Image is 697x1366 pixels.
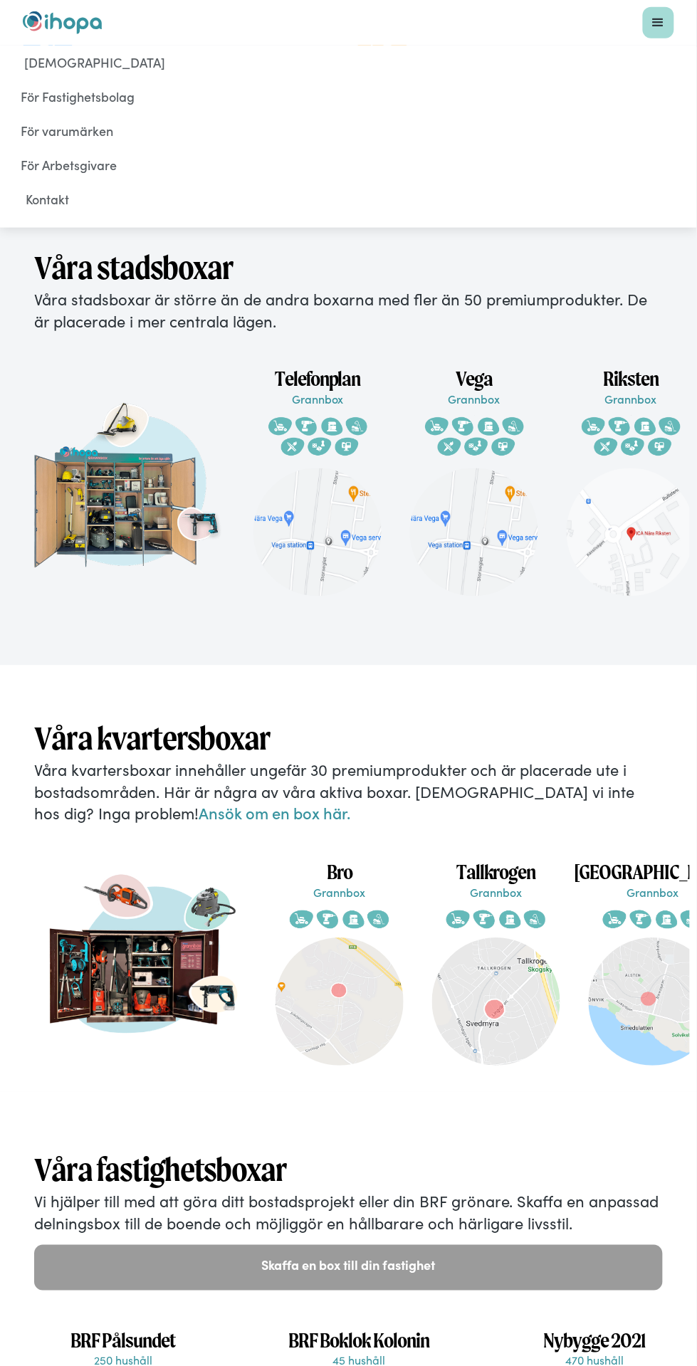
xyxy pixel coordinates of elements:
img: ihopa logo [23,11,102,34]
a: För Fastighetsbolag [17,83,680,114]
a: Kontakt [17,185,680,216]
a: För Arbetsgivare [17,151,680,182]
div: menu [643,7,674,38]
a: home [23,11,102,34]
a: För varumärken [17,117,680,148]
a: [DEMOGRAPHIC_DATA] [17,48,680,80]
